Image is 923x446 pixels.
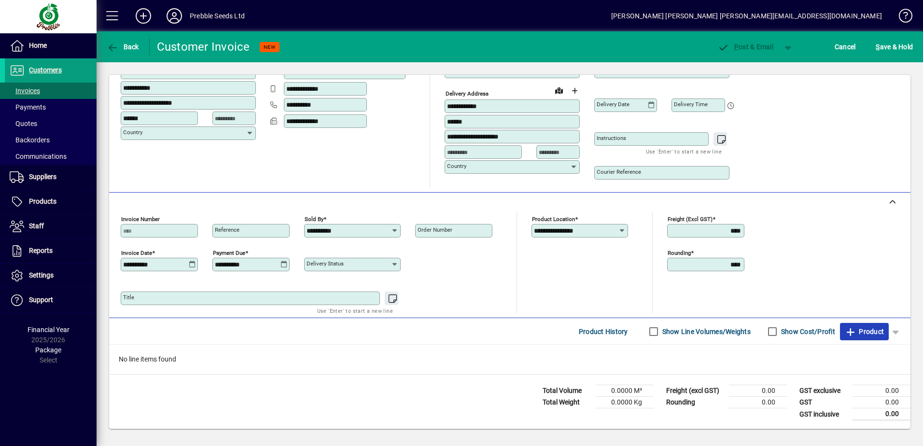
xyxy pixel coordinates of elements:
[5,34,97,58] a: Home
[97,38,150,56] app-page-header-button: Back
[892,2,911,33] a: Knowledge Base
[10,87,40,95] span: Invoices
[10,103,46,111] span: Payments
[29,247,53,254] span: Reports
[5,239,97,263] a: Reports
[779,327,835,336] label: Show Cost/Profit
[447,163,466,169] mat-label: Country
[873,38,915,56] button: Save & Hold
[29,271,54,279] span: Settings
[121,216,160,223] mat-label: Invoice number
[5,132,97,148] a: Backorders
[10,153,67,160] span: Communications
[121,250,152,256] mat-label: Invoice date
[128,7,159,25] button: Add
[567,83,582,98] button: Choose address
[29,173,56,181] span: Suppliers
[729,397,787,408] td: 0.00
[123,129,142,136] mat-label: Country
[157,39,250,55] div: Customer Invoice
[5,148,97,165] a: Communications
[159,7,190,25] button: Profile
[5,115,97,132] a: Quotes
[795,385,853,397] td: GST exclusive
[29,197,56,205] span: Products
[215,226,239,233] mat-label: Reference
[551,83,567,98] a: View on map
[418,226,452,233] mat-label: Order number
[5,264,97,288] a: Settings
[190,8,245,24] div: Prebble Seeds Ltd
[538,397,596,408] td: Total Weight
[795,397,853,408] td: GST
[123,294,134,301] mat-label: Title
[597,135,626,141] mat-label: Instructions
[29,222,44,230] span: Staff
[317,305,393,316] mat-hint: Use 'Enter' to start a new line
[717,43,773,51] span: ost & Email
[668,250,691,256] mat-label: Rounding
[107,43,139,51] span: Back
[845,324,884,339] span: Product
[713,38,778,56] button: Post & Email
[29,296,53,304] span: Support
[104,38,141,56] button: Back
[10,120,37,127] span: Quotes
[596,397,654,408] td: 0.0000 Kg
[579,324,628,339] span: Product History
[307,260,344,267] mat-label: Delivery status
[5,99,97,115] a: Payments
[5,214,97,238] a: Staff
[853,397,910,408] td: 0.00
[213,250,245,256] mat-label: Payment due
[660,327,751,336] label: Show Line Volumes/Weights
[5,83,97,99] a: Invoices
[109,345,910,374] div: No line items found
[853,385,910,397] td: 0.00
[661,397,729,408] td: Rounding
[668,216,713,223] mat-label: Freight (excl GST)
[264,44,276,50] span: NEW
[611,8,882,24] div: [PERSON_NAME] [PERSON_NAME] [PERSON_NAME][EMAIL_ADDRESS][DOMAIN_NAME]
[575,323,632,340] button: Product History
[532,216,575,223] mat-label: Product location
[832,38,858,56] button: Cancel
[35,346,61,354] span: Package
[876,39,913,55] span: ave & Hold
[596,385,654,397] td: 0.0000 M³
[597,168,641,175] mat-label: Courier Reference
[538,385,596,397] td: Total Volume
[305,216,323,223] mat-label: Sold by
[5,288,97,312] a: Support
[661,385,729,397] td: Freight (excl GST)
[853,408,910,420] td: 0.00
[5,165,97,189] a: Suppliers
[840,323,889,340] button: Product
[674,101,708,108] mat-label: Delivery time
[597,101,629,108] mat-label: Delivery date
[646,146,722,157] mat-hint: Use 'Enter' to start a new line
[29,42,47,49] span: Home
[10,136,50,144] span: Backorders
[29,66,62,74] span: Customers
[729,385,787,397] td: 0.00
[5,190,97,214] a: Products
[795,408,853,420] td: GST inclusive
[28,326,70,334] span: Financial Year
[876,43,880,51] span: S
[835,39,856,55] span: Cancel
[734,43,739,51] span: P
